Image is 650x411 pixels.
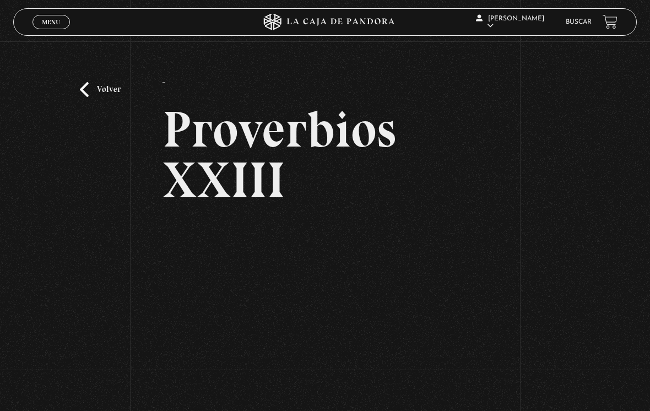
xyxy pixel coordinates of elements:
a: Volver [80,82,121,97]
a: Buscar [566,19,592,25]
iframe: Dailymotion video player – PROVERBIOS 23 [162,222,487,404]
span: [PERSON_NAME] [476,15,544,29]
p: - [162,82,165,104]
span: Menu [42,19,60,25]
a: View your shopping cart [603,14,617,29]
h2: Proverbios XXIII [162,104,487,205]
span: Cerrar [39,28,64,36]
